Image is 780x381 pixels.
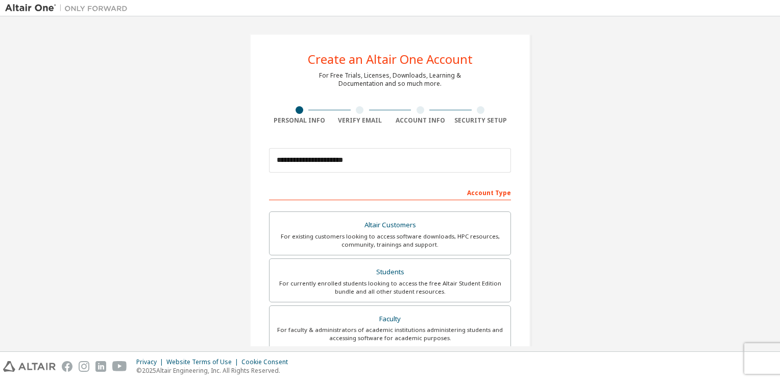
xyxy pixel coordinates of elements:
div: Personal Info [269,116,330,125]
img: linkedin.svg [95,361,106,372]
p: © 2025 Altair Engineering, Inc. All Rights Reserved. [136,366,294,375]
div: Students [276,265,504,279]
div: Account Type [269,184,511,200]
div: Privacy [136,358,166,366]
div: Cookie Consent [241,358,294,366]
div: For faculty & administrators of academic institutions administering students and accessing softwa... [276,326,504,342]
div: Verify Email [330,116,391,125]
div: Altair Customers [276,218,504,232]
div: Faculty [276,312,504,326]
img: altair_logo.svg [3,361,56,372]
img: youtube.svg [112,361,127,372]
div: For currently enrolled students looking to access the free Altair Student Edition bundle and all ... [276,279,504,296]
div: Security Setup [451,116,511,125]
div: For Free Trials, Licenses, Downloads, Learning & Documentation and so much more. [319,72,461,88]
div: Website Terms of Use [166,358,241,366]
div: Create an Altair One Account [308,53,473,65]
img: Altair One [5,3,133,13]
img: facebook.svg [62,361,72,372]
img: instagram.svg [79,361,89,372]
div: For existing customers looking to access software downloads, HPC resources, community, trainings ... [276,232,504,249]
div: Account Info [390,116,451,125]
